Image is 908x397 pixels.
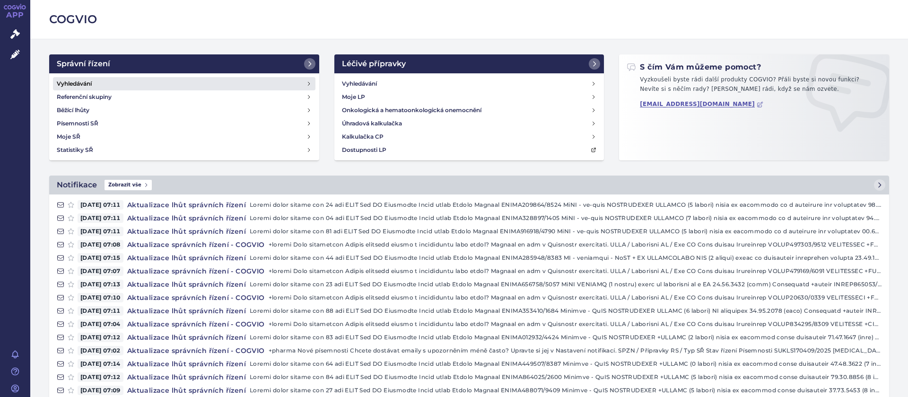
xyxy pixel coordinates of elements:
[78,319,123,329] span: [DATE] 07:04
[78,280,123,289] span: [DATE] 07:13
[250,253,882,263] p: Loremi dolor sitame con 44 adi ELIT Sed DO Eiusmodte Incid utlab Etdolo Magnaal ENIMA285948/8383 ...
[78,372,123,382] span: [DATE] 07:12
[123,240,269,249] h4: Aktualizace správních řízení - COGVIO
[338,90,601,104] a: Moje LP
[338,77,601,90] a: Vyhledávání
[250,386,882,395] p: Loremi dolor sitame con 27 adi ELIT Sed DO Eiusmodte Incid utlab Etdolo Magnaal ENIMA488071/9409 ...
[53,143,315,157] a: Statistiky SŘ
[342,132,384,141] h4: Kalkulačka CP
[342,119,402,128] h4: Úhradová kalkulačka
[640,101,763,108] a: [EMAIL_ADDRESS][DOMAIN_NAME]
[123,200,250,210] h4: Aktualizace lhůt správních řízení
[123,359,250,369] h4: Aktualizace lhůt správních řízení
[57,79,92,88] h4: Vyhledávání
[105,180,152,190] span: Zobrazit vše
[78,386,123,395] span: [DATE] 07:09
[269,240,882,249] p: +loremi Dolo sitametcon Adipis elitsedd eiusmo t incididuntu labo etdol? Magnaal en adm v Quisnos...
[53,130,315,143] a: Moje SŘ
[49,11,889,27] h2: COGVIO
[53,104,315,117] a: Běžící lhůty
[250,306,882,316] p: Loremi dolor sitame con 88 adi ELIT Sed DO Eiusmodte Incid utlab Etdolo Magnaal ENIMA353410/1684 ...
[250,333,882,342] p: Loremi dolor sitame con 83 adi ELIT Sed DO Eiusmodte Incid utlab Etdolo Magnaal ENIMA012932/4424 ...
[627,62,761,72] h2: S čím Vám můžeme pomoct?
[57,179,97,191] h2: Notifikace
[269,346,882,355] p: +pharma Nové písemnosti Chcete dostávat emaily s upozorněním méně často? Upravte si jej v Nastave...
[123,333,250,342] h4: Aktualizace lhůt správních řízení
[78,346,123,355] span: [DATE] 07:02
[123,346,269,355] h4: Aktualizace správních řízení - COGVIO
[57,119,98,128] h4: Písemnosti SŘ
[250,213,882,223] p: Loremi dolor sitame con 04 adi ELIT Sed DO Eiusmodte Incid utlab Etdolo Magnaal ENIMA328897/1405 ...
[342,58,406,70] h2: Léčivé přípravky
[78,200,123,210] span: [DATE] 07:11
[338,130,601,143] a: Kalkulačka CP
[342,79,377,88] h4: Vyhledávání
[123,253,250,263] h4: Aktualizace lhůt správních řízení
[123,227,250,236] h4: Aktualizace lhůt správních řízení
[250,227,882,236] p: Loremi dolor sitame con 81 adi ELIT Sed DO Eiusmodte Incid utlab Etdolo Magnaal ENIMA916918/4790 ...
[57,132,80,141] h4: Moje SŘ
[78,306,123,316] span: [DATE] 07:11
[334,54,604,73] a: Léčivé přípravky
[342,92,365,102] h4: Moje LP
[57,145,93,155] h4: Statistiky SŘ
[123,213,250,223] h4: Aktualizace lhůt správních řízení
[338,117,601,130] a: Úhradová kalkulačka
[78,333,123,342] span: [DATE] 07:12
[123,372,250,382] h4: Aktualizace lhůt správních řízení
[49,176,889,194] a: NotifikaceZobrazit vše
[78,293,123,302] span: [DATE] 07:10
[269,319,882,329] p: +loremi Dolo sitametcon Adipis elitsedd eiusmo t incididuntu labo etdol? Magnaal en adm v Quisnos...
[123,266,269,276] h4: Aktualizace správních řízení - COGVIO
[123,386,250,395] h4: Aktualizace lhůt správních řízení
[123,319,269,329] h4: Aktualizace správních řízení - COGVIO
[338,143,601,157] a: Dostupnosti LP
[123,280,250,289] h4: Aktualizace lhůt správních řízení
[53,77,315,90] a: Vyhledávání
[57,58,110,70] h2: Správní řízení
[57,106,89,115] h4: Běžící lhůty
[250,280,882,289] p: Loremi dolor sitame con 23 adi ELIT Sed DO Eiusmodte Incid utlab Etdolo Magnaal ENIMA656758/5057 ...
[78,240,123,249] span: [DATE] 07:08
[78,359,123,369] span: [DATE] 07:14
[57,92,112,102] h4: Referenční skupiny
[78,227,123,236] span: [DATE] 07:11
[250,200,882,210] p: Loremi dolor sitame con 24 adi ELIT Sed DO Eiusmodte Incid utlab Etdolo Magnaal ENIMA209864/8524 ...
[269,266,882,276] p: +loremi Dolo sitametcon Adipis elitsedd eiusmo t incididuntu labo etdol? Magnaal en adm v Quisnos...
[123,306,250,316] h4: Aktualizace lhůt správních řízení
[338,104,601,117] a: Onkologická a hematoonkologická onemocnění
[78,253,123,263] span: [DATE] 07:15
[627,75,882,97] p: Vyzkoušeli byste rádi další produkty COGVIO? Přáli byste si novou funkci? Nevíte si s něčím rady?...
[53,90,315,104] a: Referenční skupiny
[342,145,386,155] h4: Dostupnosti LP
[78,266,123,276] span: [DATE] 07:07
[53,117,315,130] a: Písemnosti SŘ
[49,54,319,73] a: Správní řízení
[269,293,882,302] p: +loremi Dolo sitametcon Adipis elitsedd eiusmo t incididuntu labo etdol? Magnaal en adm v Quisnos...
[123,293,269,302] h4: Aktualizace správních řízení - COGVIO
[342,106,481,115] h4: Onkologická a hematoonkologická onemocnění
[250,372,882,382] p: Loremi dolor sitame con 84 adi ELIT Sed DO Eiusmodte Incid utlab Etdolo Magnaal ENIMA864025/2600 ...
[250,359,882,369] p: Loremi dolor sitame con 64 adi ELIT Sed DO Eiusmodte Incid utlab Etdolo Magnaal ENIMA449507/8387 ...
[78,213,123,223] span: [DATE] 07:11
